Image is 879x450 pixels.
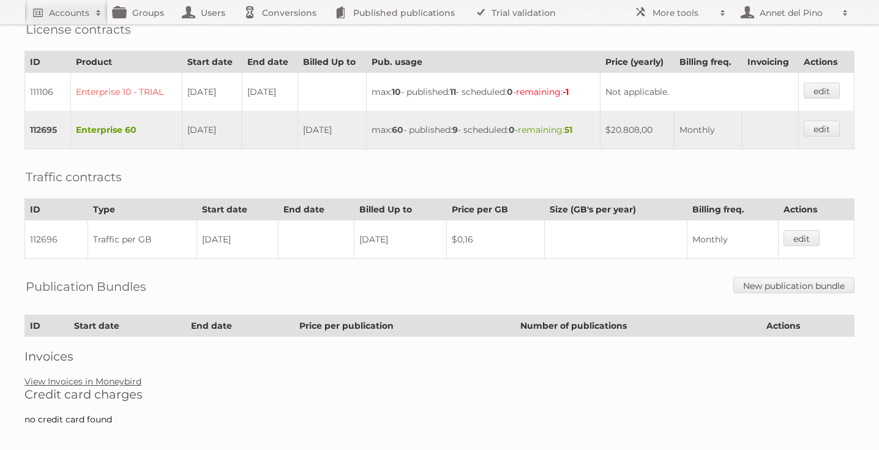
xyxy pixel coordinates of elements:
td: [DATE] [196,220,279,259]
th: Billed Up to [298,51,367,73]
td: 112695 [25,111,71,149]
td: Monthly [687,220,779,259]
a: edit [804,121,840,137]
h2: License contracts [26,20,131,39]
td: Traffic per GB [88,220,196,259]
th: Type [88,199,196,220]
h2: Annet del Pino [757,7,836,19]
strong: 11 [450,86,456,97]
td: [DATE] [298,111,367,149]
td: max: - published: - scheduled: - [366,111,600,149]
th: ID [25,199,88,220]
td: $20.808,00 [600,111,675,149]
th: Start date [182,51,242,73]
th: Billed Up to [354,199,446,220]
strong: -1 [563,86,569,97]
td: [DATE] [182,111,242,149]
h2: Publication Bundles [26,277,146,296]
td: 111106 [25,73,71,111]
th: Price per publication [294,315,515,337]
th: ID [25,315,69,337]
span: remaining: [516,86,569,97]
h2: Credit card charges [24,387,855,402]
th: End date [186,315,294,337]
th: Billing freq. [687,199,779,220]
td: Enterprise 60 [70,111,182,149]
strong: 51 [564,124,572,135]
th: Start date [196,199,279,220]
a: edit [784,230,820,246]
th: Invoicing [742,51,798,73]
strong: 0 [507,86,513,97]
th: ID [25,51,71,73]
th: End date [242,51,298,73]
td: max: - published: - scheduled: - [366,73,600,111]
th: Size (GB's per year) [545,199,687,220]
th: Actions [798,51,854,73]
th: Pub. usage [366,51,600,73]
h2: More tools [653,7,714,19]
th: End date [279,199,354,220]
td: Monthly [675,111,742,149]
a: New publication bundle [733,277,855,293]
td: [DATE] [182,73,242,111]
h2: Invoices [24,349,855,364]
td: [DATE] [242,73,298,111]
th: Start date [69,315,186,337]
th: Price per GB [447,199,545,220]
strong: 9 [452,124,458,135]
h2: Accounts [49,7,89,19]
strong: 60 [392,124,403,135]
th: Actions [761,315,855,337]
h2: Traffic contracts [26,168,122,186]
td: [DATE] [354,220,446,259]
th: Product [70,51,182,73]
span: remaining: [518,124,572,135]
td: Not applicable. [600,73,799,111]
a: View Invoices in Moneybird [24,376,141,387]
th: Number of publications [515,315,761,337]
td: $0,16 [447,220,545,259]
th: Actions [779,199,855,220]
strong: 10 [392,86,401,97]
th: Billing freq. [675,51,742,73]
td: Enterprise 10 - TRIAL [70,73,182,111]
th: Price (yearly) [600,51,675,73]
td: 112696 [25,220,88,259]
strong: 0 [509,124,515,135]
a: edit [804,83,840,99]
